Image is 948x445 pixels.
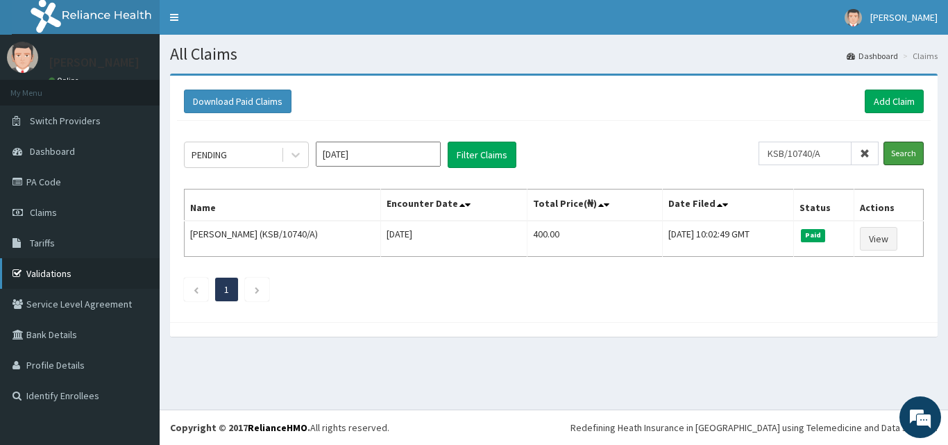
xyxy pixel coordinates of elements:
[160,410,948,445] footer: All rights reserved.
[759,142,852,165] input: Search by HMO ID
[847,50,898,62] a: Dashboard
[663,190,794,221] th: Date Filed
[380,221,527,257] td: [DATE]
[228,7,261,40] div: Minimize live chat window
[224,283,229,296] a: Page 1 is your current page
[899,50,938,62] li: Claims
[7,297,264,346] textarea: Type your message and hit 'Enter'
[845,9,862,26] img: User Image
[527,221,663,257] td: 400.00
[527,190,663,221] th: Total Price(₦)
[193,283,199,296] a: Previous page
[192,148,227,162] div: PENDING
[793,190,854,221] th: Status
[30,145,75,158] span: Dashboard
[448,142,516,168] button: Filter Claims
[170,421,310,434] strong: Copyright © 2017 .
[801,229,826,242] span: Paid
[380,190,527,221] th: Encounter Date
[883,142,924,165] input: Search
[570,421,938,435] div: Redefining Heath Insurance in [GEOGRAPHIC_DATA] using Telemedicine and Data Science!
[860,227,897,251] a: View
[72,78,233,96] div: Chat with us now
[81,134,192,274] span: We're online!
[184,90,291,113] button: Download Paid Claims
[30,115,101,127] span: Switch Providers
[26,69,56,104] img: d_794563401_company_1708531726252_794563401
[185,221,381,257] td: [PERSON_NAME] (KSB/10740/A)
[30,206,57,219] span: Claims
[185,190,381,221] th: Name
[663,221,794,257] td: [DATE] 10:02:49 GMT
[170,45,938,63] h1: All Claims
[49,76,82,85] a: Online
[854,190,924,221] th: Actions
[248,421,307,434] a: RelianceHMO
[316,142,441,167] input: Select Month and Year
[870,11,938,24] span: [PERSON_NAME]
[865,90,924,113] a: Add Claim
[7,42,38,73] img: User Image
[30,237,55,249] span: Tariffs
[49,56,139,69] p: [PERSON_NAME]
[254,283,260,296] a: Next page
